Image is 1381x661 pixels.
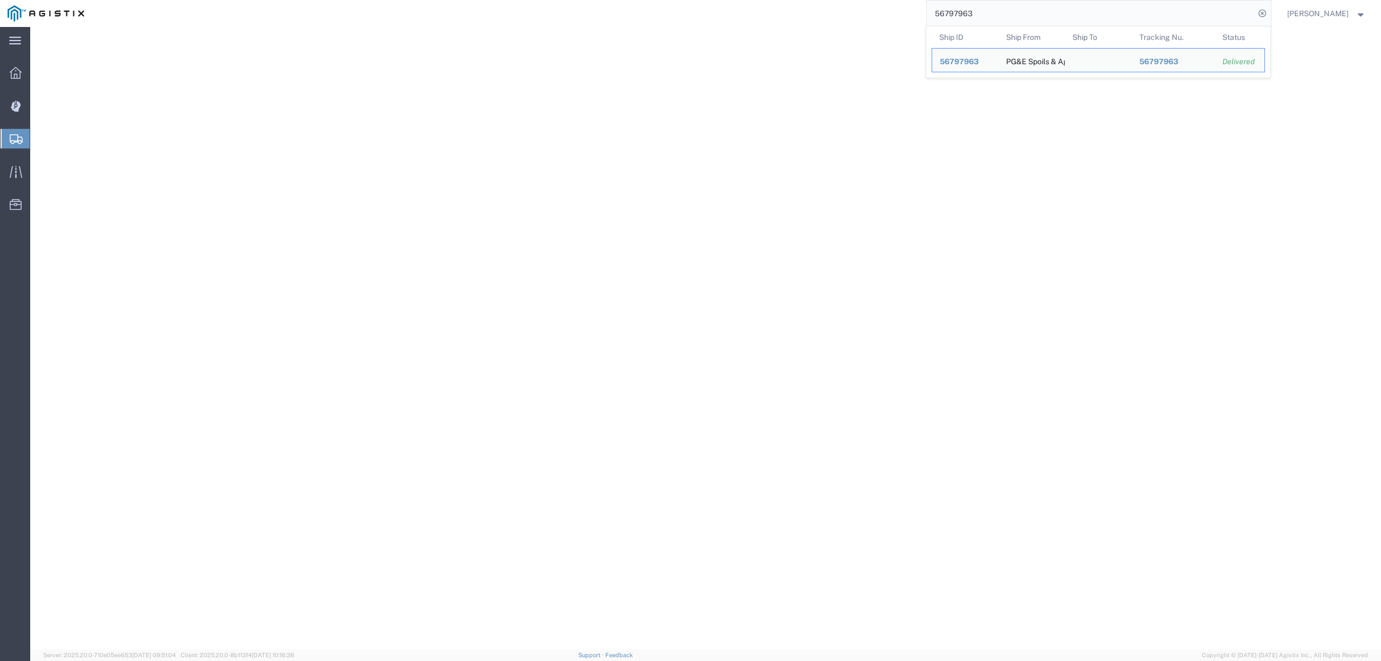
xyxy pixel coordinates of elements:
span: Copyright © [DATE]-[DATE] Agistix Inc., All Rights Reserved [1202,651,1368,660]
button: [PERSON_NAME] [1287,7,1366,20]
table: Search Results [932,26,1270,78]
iframe: FS Legacy Container [30,27,1381,650]
th: Ship From [998,26,1065,48]
input: Search for shipment number, reference number [927,1,1255,26]
span: Client: 2025.20.0-8b113f4 [181,652,294,658]
div: PG&E Spoils & Aggregates [1006,49,1057,72]
th: Tracking Nu. [1131,26,1215,48]
span: Server: 2025.20.0-710e05ee653 [43,652,176,658]
a: Support [578,652,605,658]
span: Lorretta Ayala [1287,8,1349,19]
img: logo [8,5,84,22]
span: [DATE] 09:51:04 [132,652,176,658]
span: 56797963 [1139,57,1178,66]
span: 56797963 [940,57,979,66]
div: Delivered [1222,56,1257,67]
th: Status [1215,26,1265,48]
span: [DATE] 10:16:38 [252,652,294,658]
th: Ship ID [932,26,999,48]
div: 56797963 [1139,56,1207,67]
div: 56797963 [940,56,991,67]
th: Ship To [1065,26,1132,48]
a: Feedback [605,652,633,658]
